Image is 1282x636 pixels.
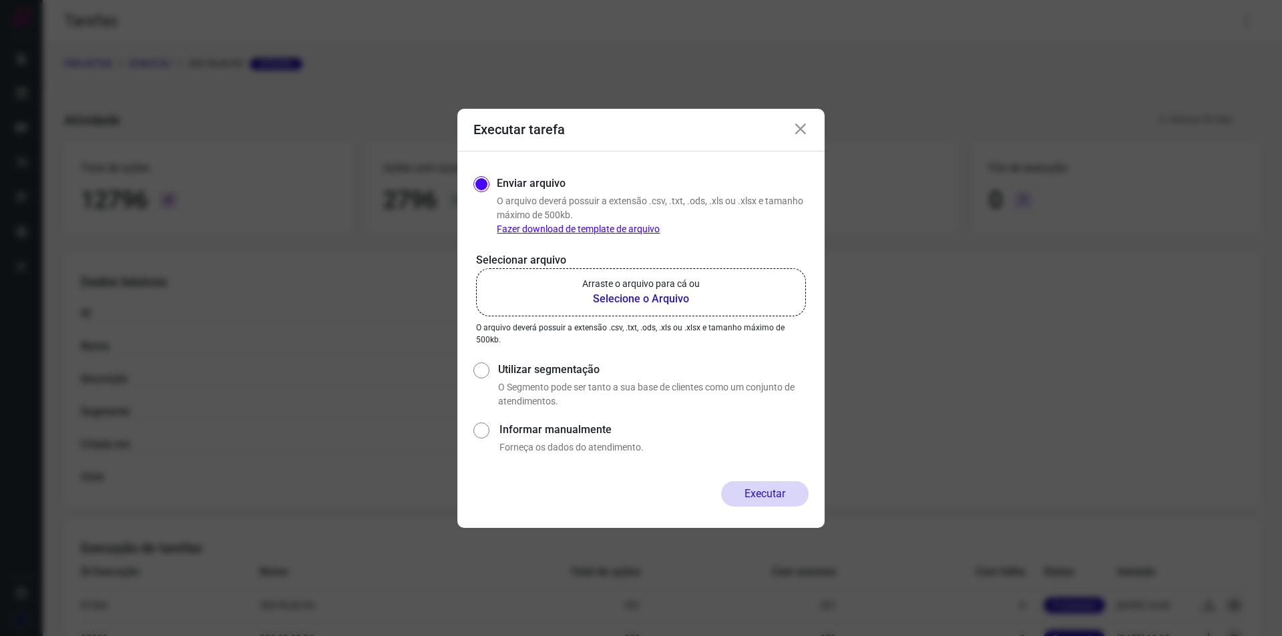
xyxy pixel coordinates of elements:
h3: Executar tarefa [473,121,565,137]
b: Selecione o Arquivo [582,291,700,307]
a: Fazer download de template de arquivo [497,224,660,234]
label: Utilizar segmentação [498,362,809,378]
label: Enviar arquivo [497,176,566,192]
p: O Segmento pode ser tanto a sua base de clientes como um conjunto de atendimentos. [498,380,809,408]
button: Executar [721,481,809,507]
p: O arquivo deverá possuir a extensão .csv, .txt, .ods, .xls ou .xlsx e tamanho máximo de 500kb. [497,194,809,236]
p: Forneça os dados do atendimento. [499,440,809,454]
p: Selecionar arquivo [476,252,806,268]
p: Arraste o arquivo para cá ou [582,277,700,291]
p: O arquivo deverá possuir a extensão .csv, .txt, .ods, .xls ou .xlsx e tamanho máximo de 500kb. [476,322,806,346]
label: Informar manualmente [499,422,809,438]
